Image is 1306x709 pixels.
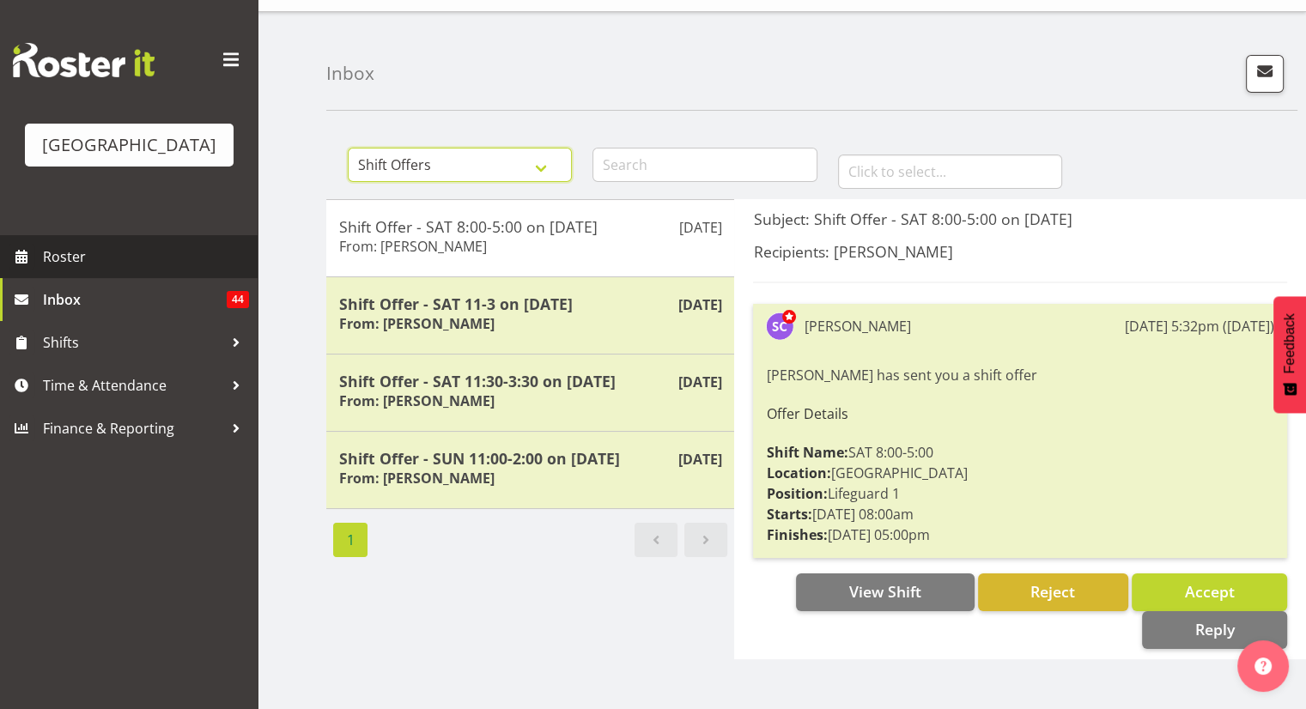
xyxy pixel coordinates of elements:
p: [DATE] [677,449,721,470]
input: Click to select... [838,155,1062,189]
h6: From: [PERSON_NAME] [339,470,495,487]
a: Next page [684,523,727,557]
h5: Shift Offer - SUN 11:00-2:00 on [DATE] [339,449,721,468]
strong: Position: [766,484,827,503]
h5: Subject: Shift Offer - SAT 8:00-5:00 on [DATE] [753,209,1287,228]
img: stephen-cook564.jpg [766,312,793,340]
span: Reject [1030,581,1075,602]
strong: Starts: [766,505,811,524]
p: [DATE] [678,217,721,238]
strong: Shift Name: [766,443,847,462]
img: Rosterit website logo [13,43,155,77]
div: [PERSON_NAME] [804,316,910,336]
div: [PERSON_NAME] has sent you a shift offer SAT 8:00-5:00 [GEOGRAPHIC_DATA] Lifeguard 1 [DATE] 08:00... [766,361,1274,549]
button: Accept [1132,573,1287,611]
a: Previous page [635,523,677,557]
span: Time & Attendance [43,373,223,398]
strong: Finishes: [766,525,827,544]
img: help-xxl-2.png [1254,657,1272,675]
h4: Inbox [326,64,374,83]
button: Feedback - Show survey [1273,296,1306,413]
span: View Shift [849,581,921,602]
input: Search [592,148,817,182]
h5: Shift Offer - SAT 8:00-5:00 on [DATE] [339,217,721,236]
button: View Shift [796,573,974,611]
strong: Location: [766,464,830,482]
span: Reply [1194,619,1234,639]
button: Reply [1142,611,1287,649]
span: 44 [227,291,249,308]
p: [DATE] [677,294,721,315]
h6: From: [PERSON_NAME] [339,315,495,332]
div: [GEOGRAPHIC_DATA] [42,132,216,158]
h5: Shift Offer - SAT 11:30-3:30 on [DATE] [339,372,721,391]
h6: From: [PERSON_NAME] [339,392,495,409]
span: Roster [43,244,249,270]
p: [DATE] [677,372,721,392]
span: Shifts [43,330,223,355]
h6: Offer Details [766,406,1274,421]
button: Reject [978,573,1128,611]
h5: Shift Offer - SAT 11-3 on [DATE] [339,294,721,313]
div: [DATE] 5:32pm ([DATE]) [1125,316,1274,336]
h6: From: [PERSON_NAME] [339,238,487,255]
span: Finance & Reporting [43,415,223,441]
span: Inbox [43,287,227,312]
span: Feedback [1282,313,1297,373]
h5: Recipients: [PERSON_NAME] [753,242,1287,261]
span: Accept [1184,581,1234,602]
